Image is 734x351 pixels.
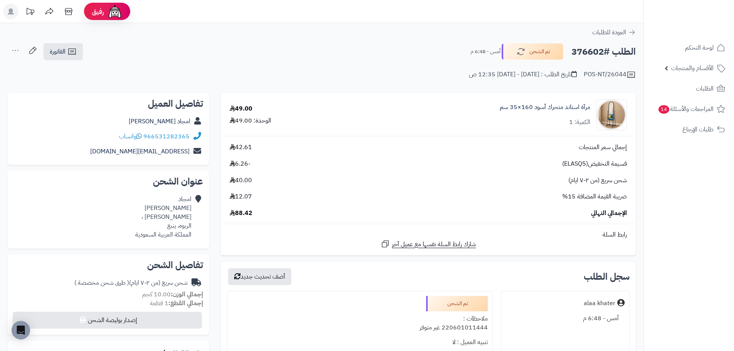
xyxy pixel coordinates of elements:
[584,272,630,281] h3: سجل الطلب
[224,230,633,239] div: رابط السلة
[12,321,30,339] div: Open Intercom Messenger
[230,116,271,125] div: الوحدة: 49.00
[50,47,66,56] span: الفاتورة
[562,160,627,168] span: قسيمة التخفيض(ELASQ5)
[648,120,729,139] a: طلبات الإرجاع
[470,48,501,55] small: أمس - 6:48 م
[14,260,203,270] h2: تفاصيل الشحن
[392,240,476,249] span: شارك رابط السلة نفسها مع عميل آخر
[658,104,714,114] span: المراجعات والأسئلة
[562,192,627,201] span: ضريبة القيمة المضافة 15%
[381,239,476,249] a: شارك رابط السلة نفسها مع عميل آخر
[90,147,190,156] a: [EMAIL_ADDRESS][DOMAIN_NAME]
[230,209,252,218] span: 88.42
[150,299,203,308] small: 1 قطعة
[143,132,190,141] a: 966531282365
[20,4,40,21] a: تحديثات المنصة
[92,7,104,16] span: رفيق
[230,143,252,152] span: 42.61
[129,117,190,126] a: امجاد [PERSON_NAME]
[685,42,714,53] span: لوحة التحكم
[142,290,203,299] small: 10.00 كجم
[506,311,625,326] div: أمس - 6:48 م
[232,335,487,350] div: تنبيه العميل : لا
[74,279,188,287] div: شحن سريع (من ٢-٧ ايام)
[14,177,203,186] h2: عنوان الشحن
[671,63,714,74] span: الأقسام والمنتجات
[648,79,729,98] a: الطلبات
[230,176,252,185] span: 40.00
[568,176,627,185] span: شحن سريع (من ٢-٧ ايام)
[584,70,636,79] div: POS-NT/26044
[584,299,615,308] div: alaa khater
[232,311,487,335] div: ملاحظات : 220601011444 غير متوفر
[13,312,202,329] button: إصدار بوليصة الشحن
[119,132,142,141] a: واتساب
[135,195,191,239] div: امجاد [PERSON_NAME] [PERSON_NAME] ، الربوه، ينبع المملكة العربية السعودية
[579,143,627,152] span: إجمالي سعر المنتجات
[592,28,626,37] span: العودة للطلبات
[230,160,250,168] span: -6.26
[168,299,203,308] strong: إجمالي القطع:
[682,124,714,135] span: طلبات الإرجاع
[107,4,123,19] img: ai-face.png
[426,296,488,311] div: تم الشحن
[648,100,729,118] a: المراجعات والأسئلة14
[648,39,729,57] a: لوحة التحكم
[596,99,627,130] img: 1753188072-1-90x90.jpg
[230,104,252,113] div: 49.00
[74,278,129,287] span: ( طرق شحن مخصصة )
[469,70,577,79] div: تاريخ الطلب : [DATE] - [DATE] 12:35 ص
[230,192,252,201] span: 12.07
[171,290,203,299] strong: إجمالي الوزن:
[500,103,590,112] a: مرآة استاند متحرك أسود 160×35 سم
[569,118,590,127] div: الكمية: 1
[658,105,669,114] span: 14
[592,28,636,37] a: العودة للطلبات
[14,99,203,108] h2: تفاصيل العميل
[502,44,563,60] button: تم الشحن
[44,43,83,60] a: الفاتورة
[228,268,291,285] button: أضف تحديث جديد
[591,209,627,218] span: الإجمالي النهائي
[571,44,636,60] h2: الطلب #376602
[696,83,714,94] span: الطلبات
